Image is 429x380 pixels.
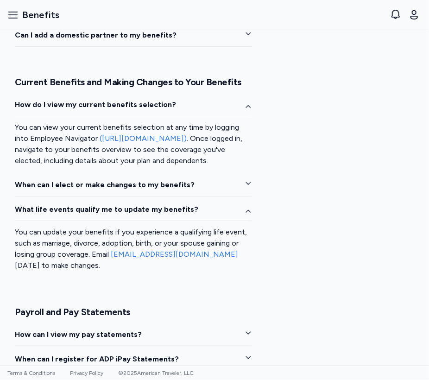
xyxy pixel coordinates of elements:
[15,329,252,346] button: How can I view my pay statements?
[15,99,252,116] button: How do I view my current benefits selection?
[15,179,252,196] button: When can I elect or make changes to my benefits?
[70,370,103,376] a: Privacy Policy
[15,329,142,340] span: How can I view my pay statements?
[118,370,194,376] span: © 2025 American Traveler, LLC
[15,204,252,221] button: What life events qualify me to update my benefits?
[15,179,195,190] span: When can I elect or make changes to my benefits?
[15,354,252,371] button: When can I register for ADP iPay Statements?
[15,30,252,47] button: Can I add a domestic partner to my benefits?
[4,5,63,25] button: Benefits
[22,8,59,21] span: Benefits
[15,306,414,318] h2: Payroll and Pay Statements
[15,123,242,165] span: You can view your current benefits selection at any time by logging into Employee Navigator . Onc...
[15,354,179,365] span: When can I register for ADP iPay Statements?
[100,134,187,143] a: ([URL][DOMAIN_NAME])
[7,370,55,376] a: Terms & Conditions
[111,250,238,259] a: [EMAIL_ADDRESS][DOMAIN_NAME]
[15,204,198,215] span: What life events qualify me to update my benefits?
[15,30,177,41] span: Can I add a domestic partner to my benefits?
[15,228,247,270] span: You can update your benefits if you experience a qualifying life event, such as marriage, divorce...
[15,76,414,88] h2: Current Benefits and Making Changes to Your Benefits
[15,99,176,110] span: How do I view my current benefits selection?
